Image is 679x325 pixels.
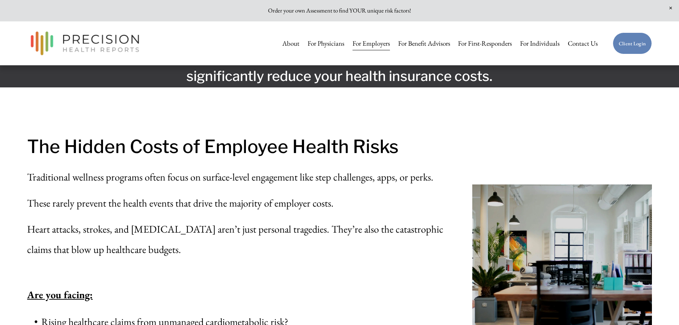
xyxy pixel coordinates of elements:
[568,36,598,51] a: Contact Us
[27,132,652,161] h2: The Hidden Costs of Employee Health Risks
[613,32,652,55] a: Client Login
[282,36,299,51] a: About
[27,193,468,213] p: These rarely prevent the health events that drive the majority of employer costs.
[27,288,93,301] strong: Are you facing:
[27,167,468,187] p: Traditional wellness programs often focus on surface-level engagement like step challenges, apps,...
[353,36,390,51] a: For Employers
[551,234,679,325] iframe: Chat Widget
[398,36,450,51] a: For Benefit Advisors
[520,36,560,51] a: For Individuals
[27,28,143,59] img: Precision Health Reports
[458,36,512,51] a: For First-Responders
[27,219,468,260] p: Heart attacks, strokes, and [MEDICAL_DATA] aren’t just personal tragedies. They’re also the catas...
[308,36,344,51] a: For Physicians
